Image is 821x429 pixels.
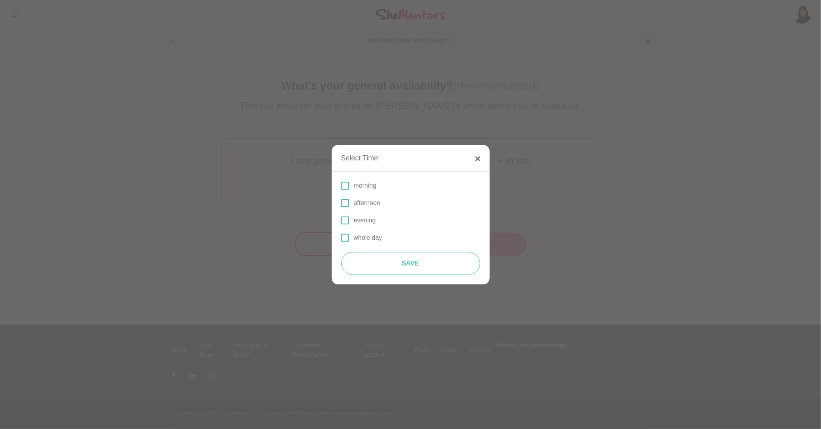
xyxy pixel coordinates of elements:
p: whole day [354,233,382,243]
p: morning [354,181,377,190]
p: afternoon [354,198,381,208]
div: Select Time [341,154,378,162]
p: evening [354,216,376,225]
button: Save [341,252,480,275]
